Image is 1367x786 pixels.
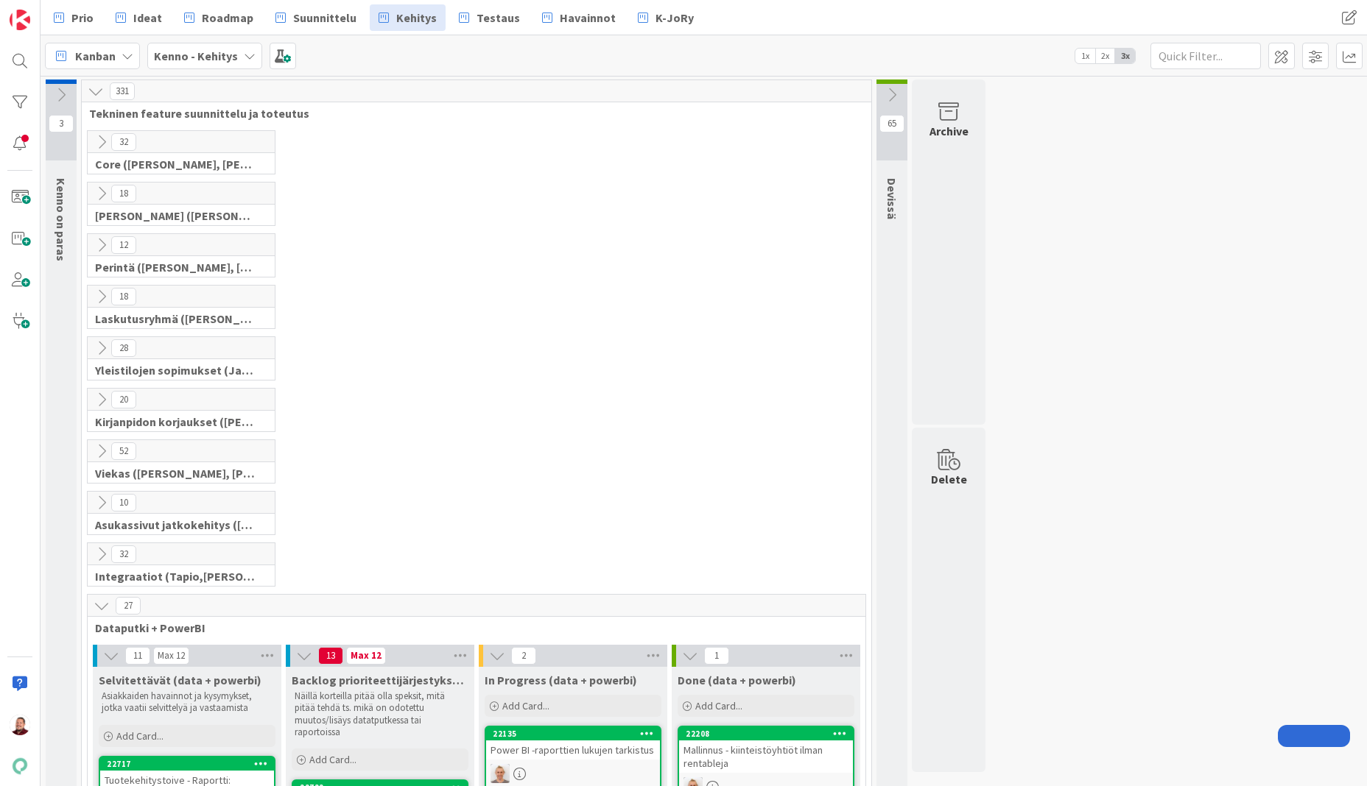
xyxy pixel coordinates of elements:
[111,391,136,408] span: 20
[930,122,969,140] div: Archive
[102,690,273,715] p: Asiakkaiden havainnot ja kysymykset, jotka vaatii selvittelyä ja vastaamista
[111,545,136,563] span: 32
[704,647,729,665] span: 1
[309,753,356,766] span: Add Card...
[100,757,274,771] div: 22717
[885,178,899,219] span: Devissä
[111,185,136,202] span: 18
[111,442,136,460] span: 52
[477,9,520,26] span: Testaus
[486,727,660,760] div: 22135Power BI -raporttien lukujen tarkistus
[95,208,256,223] span: Halti (Sebastian, VilleH, Riikka, Antti, MikkoV, PetriH, PetriM)
[125,647,150,665] span: 11
[116,729,164,743] span: Add Card...
[318,647,343,665] span: 13
[1075,49,1095,63] span: 1x
[493,729,660,739] div: 22135
[107,4,171,31] a: Ideat
[111,236,136,254] span: 12
[95,157,256,171] span: Core (Pasi, Jussi, JaakkoHä, Jyri, Leo, MikkoK, Väinö)
[486,740,660,760] div: Power BI -raporttien lukujen tarkistus
[95,517,256,532] span: Asukassivut jatkokehitys (Rasmus, TommiH, Bella)
[686,729,853,739] div: 22208
[450,4,529,31] a: Testaus
[267,4,365,31] a: Suunnittelu
[533,4,625,31] a: Havainnot
[491,764,510,783] img: PM
[679,727,853,740] div: 22208
[45,4,102,31] a: Prio
[49,115,74,132] span: 3
[95,363,256,378] span: Yleistilojen sopimukset (Jaakko, VilleP, TommiL, Simo)
[560,9,616,26] span: Havainnot
[10,10,30,30] img: Visit kanbanzone.com
[75,47,116,65] span: Kanban
[154,49,238,63] b: Kenno - Kehitys
[158,652,185,659] div: Max 12
[95,414,256,429] span: Kirjanpidon korjaukset (Jussi, JaakkoHä)
[202,9,253,26] span: Roadmap
[110,82,135,100] span: 331
[1115,49,1135,63] span: 3x
[292,673,468,687] span: Backlog prioriteettijärjestyksessä (data + powerbi)
[95,466,256,481] span: Viekas (Samuli, Saara, Mika, Pirjo, Keijo, TommiHä, Rasmus)
[485,673,637,687] span: In Progress (data + powerbi)
[679,727,853,773] div: 22208Mallinnus - kiinteistöyhtiöt ilman rentableja
[293,9,356,26] span: Suunnittelu
[54,178,68,261] span: Kenno on paras
[695,699,742,712] span: Add Card...
[175,4,262,31] a: Roadmap
[1095,49,1115,63] span: 2x
[10,756,30,776] img: avatar
[502,699,549,712] span: Add Card...
[396,9,437,26] span: Kehitys
[511,647,536,665] span: 2
[931,470,967,488] div: Delete
[10,715,30,735] img: JS
[656,9,694,26] span: K-JoRy
[1150,43,1261,69] input: Quick Filter...
[95,260,256,275] span: Perintä (Jaakko, PetriH, MikkoV, Pasi)
[99,673,261,687] span: Selvitettävät (data + powerbi)
[370,4,446,31] a: Kehitys
[486,764,660,783] div: PM
[295,690,465,738] p: Näillä korteilla pitää olla speksit, mitä pitää tehdä ts. mikä on odotettu muutos/lisäys datatput...
[629,4,703,31] a: K-JoRy
[879,115,904,132] span: 65
[111,494,136,511] span: 10
[133,9,162,26] span: Ideat
[351,652,382,659] div: Max 12
[116,597,141,615] span: 27
[95,620,847,635] span: Dataputki + PowerBI
[111,133,136,151] span: 32
[111,288,136,305] span: 18
[486,727,660,740] div: 22135
[678,673,796,687] span: Done (data + powerbi)
[111,339,136,357] span: 28
[71,9,94,26] span: Prio
[107,759,274,769] div: 22717
[679,740,853,773] div: Mallinnus - kiinteistöyhtiöt ilman rentableja
[95,311,256,326] span: Laskutusryhmä (Antti, Harri, Keijo)
[95,569,256,584] span: Integraatiot (Tapio,Santeri,Marko,HarriJ)
[89,106,853,121] span: Tekninen feature suunnittelu ja toteutus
